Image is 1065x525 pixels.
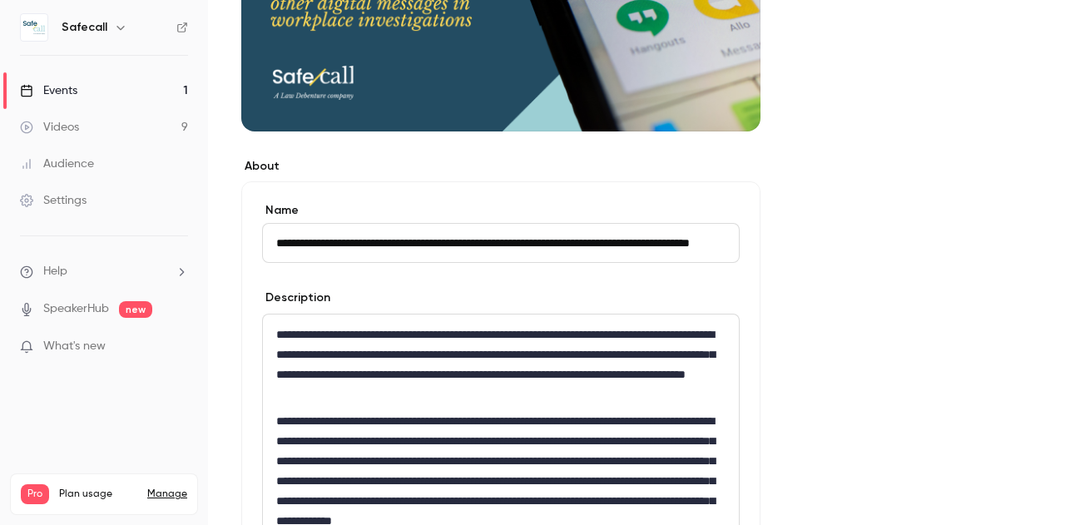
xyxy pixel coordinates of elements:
[59,488,137,501] span: Plan usage
[20,119,79,136] div: Videos
[21,484,49,504] span: Pro
[43,263,67,280] span: Help
[20,156,94,172] div: Audience
[20,192,87,209] div: Settings
[262,202,740,219] label: Name
[119,301,152,318] span: new
[20,263,188,280] li: help-dropdown-opener
[168,339,188,354] iframe: Noticeable Trigger
[20,82,77,99] div: Events
[147,488,187,501] a: Manage
[43,338,106,355] span: What's new
[21,14,47,41] img: Safecall
[43,300,109,318] a: SpeakerHub
[241,158,760,175] label: About
[62,19,107,36] h6: Safecall
[262,290,330,306] label: Description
